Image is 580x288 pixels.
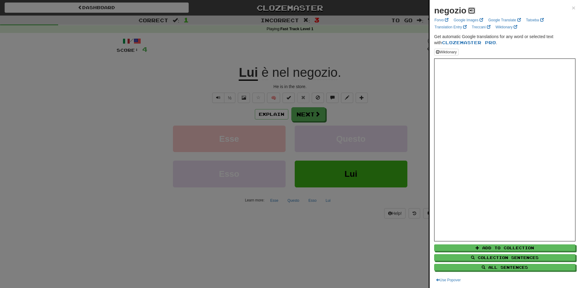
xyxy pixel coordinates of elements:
p: Get automatic Google translations for any word or selected text with . [434,34,575,46]
a: Google Translate [487,17,523,23]
button: Use Popover [434,277,462,283]
button: Wiktionary [434,49,459,55]
strong: negozio [434,6,466,15]
a: Forvo [433,17,450,23]
a: Tatoeba [524,17,546,23]
span: × [572,4,575,11]
button: All Sentences [434,264,575,271]
button: Add to Collection [434,244,575,251]
a: Clozemaster Pro [442,40,496,45]
a: Google Images [452,17,485,23]
button: Close [572,5,575,11]
a: Treccani [470,24,492,30]
button: Collection Sentences [434,254,575,261]
a: Wiktionary [494,24,519,30]
a: Translation Entry [433,24,469,30]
